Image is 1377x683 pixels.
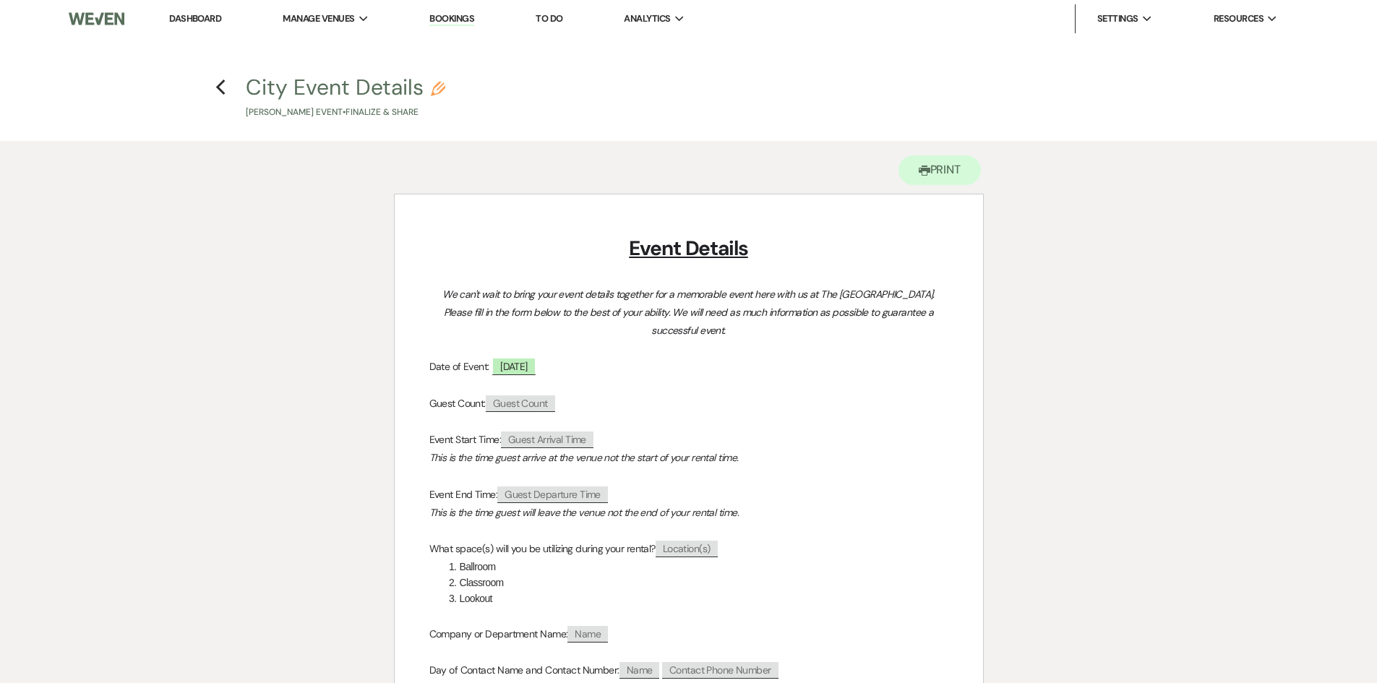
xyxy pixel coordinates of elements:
[429,625,948,643] p: Company or Department Name:
[246,77,445,119] button: City Event Details[PERSON_NAME] Event•Finalize & Share
[445,559,948,575] li: Ballroom
[536,12,562,25] a: To Do
[246,106,445,119] p: [PERSON_NAME] Event • Finalize & Share
[1097,12,1138,26] span: Settings
[445,590,948,606] li: Lookout
[898,155,982,185] button: Print
[429,451,739,464] em: This is the time guest arrive at the venue not the start of your rental time.
[567,626,608,643] span: Name
[429,540,948,558] p: What space(s) will you be utilizing during your rental?
[445,575,948,590] li: Classroom
[656,541,718,557] span: Location(s)
[497,486,608,503] span: Guest Departure Time
[619,662,660,679] span: Name
[629,235,747,262] u: Event Details
[442,288,937,337] em: We can't wait to bring your event details together for a memorable event here with us at The [GEO...
[169,12,221,25] a: Dashboard
[492,357,536,375] span: [DATE]
[69,4,124,34] img: Weven Logo
[429,431,948,449] p: Event Start Time:
[486,395,555,412] span: Guest Count
[662,662,778,679] span: Contact Phone Number
[1214,12,1264,26] span: Resources
[624,12,670,26] span: Analytics
[429,506,739,519] em: This is the time guest will leave the venue not the end of your rental time.
[501,431,593,448] span: Guest Arrival Time
[283,12,354,26] span: Manage Venues
[429,486,948,504] p: Event End Time:
[429,395,948,413] p: Guest Count:
[429,661,948,679] p: Day of Contact Name and Contact Number:
[429,12,474,26] a: Bookings
[429,358,948,376] p: Date of Event:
